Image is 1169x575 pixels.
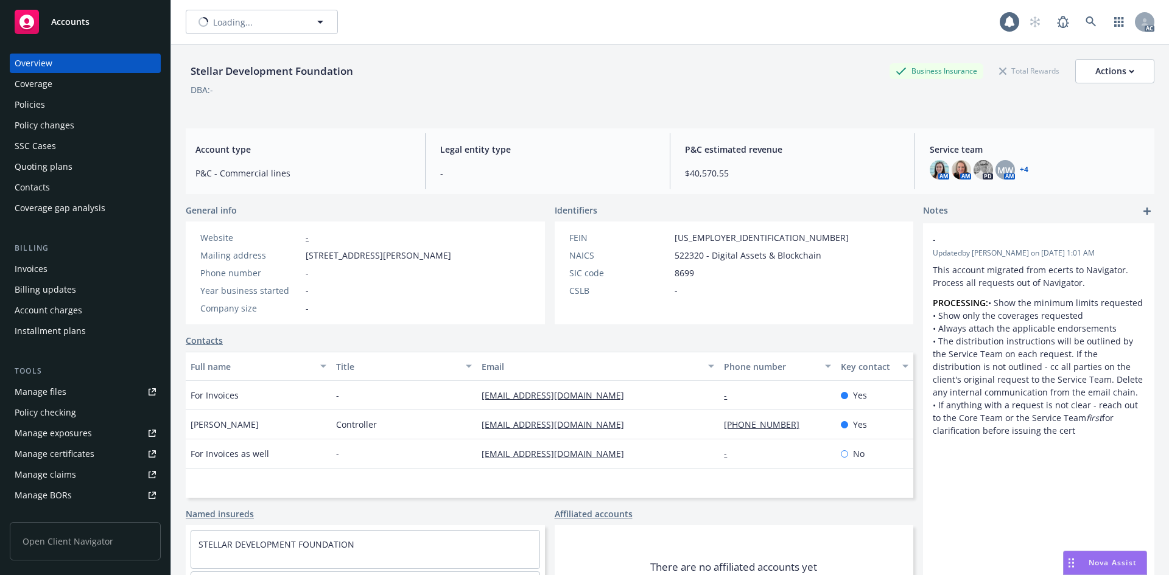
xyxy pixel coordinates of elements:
[213,16,253,29] span: Loading...
[1020,166,1028,173] a: +4
[993,63,1065,78] div: Total Rewards
[923,204,948,218] span: Notes
[974,160,993,179] img: photo
[10,423,161,443] a: Manage exposures
[685,167,900,179] span: $40,570.55
[191,389,239,402] span: For Invoices
[482,448,634,459] a: [EMAIL_ADDRESS][DOMAIN_NAME]
[306,284,309,297] span: -
[15,301,82,320] div: Account charges
[191,83,213,96] div: DBA: -
[923,223,1154,447] div: -Updatedby [PERSON_NAME] on [DATE] 1:01 AMThis account migrated from ecerts to Navigator. Process...
[331,352,477,381] button: Title
[15,259,47,279] div: Invoices
[477,352,719,381] button: Email
[1075,59,1154,83] button: Actions
[10,444,161,464] a: Manage certificates
[15,116,74,135] div: Policy changes
[200,267,301,279] div: Phone number
[15,506,107,526] div: Summary of insurance
[306,249,451,262] span: [STREET_ADDRESS][PERSON_NAME]
[198,538,354,550] a: STELLAR DEVELOPMENT FOUNDATION
[675,249,821,262] span: 522320 - Digital Assets & Blockchain
[952,160,971,179] img: photo
[930,143,1145,156] span: Service team
[191,447,269,460] span: For Invoices as well
[1051,10,1075,34] a: Report a Bug
[191,418,259,431] span: [PERSON_NAME]
[336,418,377,431] span: Controller
[186,63,358,79] div: Stellar Development Foundation
[186,10,338,34] button: Loading...
[1064,551,1079,574] div: Drag to move
[186,204,237,217] span: General info
[15,178,50,197] div: Contacts
[440,167,655,179] span: -
[685,143,900,156] span: P&C estimated revenue
[306,302,309,315] span: -
[200,302,301,315] div: Company size
[200,284,301,297] div: Year business started
[675,231,849,244] span: [US_EMPLOYER_IDENTIFICATION_NUMBER]
[933,297,988,308] strong: PROCESSING:
[719,352,835,381] button: Phone number
[10,382,161,402] a: Manage files
[724,419,809,430] a: [PHONE_NUMBER]
[15,74,52,94] div: Coverage
[10,403,161,422] a: Policy checking
[724,360,817,373] div: Phone number
[200,231,301,244] div: Website
[1140,204,1154,218] a: add
[555,507,633,520] a: Affiliated accounts
[1107,10,1131,34] a: Switch app
[15,136,56,156] div: SSC Cases
[933,296,1145,437] p: • Show the minimum limits requested • Show only the coverages requested • Always attach the appli...
[15,423,92,443] div: Manage exposures
[10,365,161,377] div: Tools
[10,178,161,197] a: Contacts
[10,95,161,114] a: Policies
[15,54,52,73] div: Overview
[482,389,634,401] a: [EMAIL_ADDRESS][DOMAIN_NAME]
[853,447,865,460] span: No
[675,267,694,279] span: 8699
[10,74,161,94] a: Coverage
[890,63,983,78] div: Business Insurance
[15,382,66,402] div: Manage files
[15,486,72,505] div: Manage BORs
[853,418,867,431] span: Yes
[10,506,161,526] a: Summary of insurance
[10,259,161,279] a: Invoices
[569,267,670,279] div: SIC code
[195,167,410,179] span: P&C - Commercial lines
[440,143,655,156] span: Legal entity type
[186,352,331,381] button: Full name
[306,267,309,279] span: -
[10,321,161,341] a: Installment plans
[482,419,634,430] a: [EMAIL_ADDRESS][DOMAIN_NAME]
[1079,10,1103,34] a: Search
[1086,412,1102,423] em: first
[15,198,105,218] div: Coverage gap analysis
[15,95,45,114] div: Policies
[1095,60,1134,83] div: Actions
[650,560,817,574] span: There are no affiliated accounts yet
[10,5,161,39] a: Accounts
[191,360,313,373] div: Full name
[933,248,1145,259] span: Updated by [PERSON_NAME] on [DATE] 1:01 AM
[1063,551,1147,575] button: Nova Assist
[186,507,254,520] a: Named insureds
[200,249,301,262] div: Mailing address
[10,242,161,254] div: Billing
[933,233,1113,246] span: -
[675,284,678,297] span: -
[10,54,161,73] a: Overview
[336,360,458,373] div: Title
[51,17,90,27] span: Accounts
[724,448,737,459] a: -
[933,263,1145,289] p: This account migrated from ecerts to Navigator. Process all requests out of Navigator.
[195,143,410,156] span: Account type
[930,160,949,179] img: photo
[1089,557,1137,568] span: Nova Assist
